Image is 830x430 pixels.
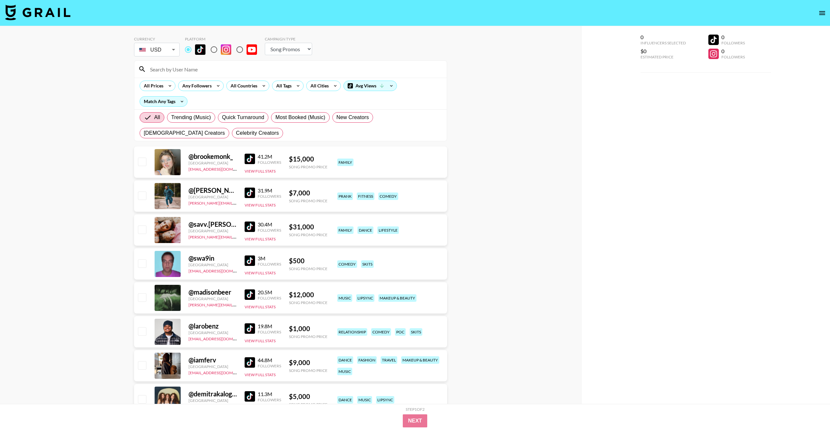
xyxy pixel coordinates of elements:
div: Any Followers [178,81,213,91]
div: Song Promo Price [289,402,327,407]
div: fitness [357,192,374,200]
button: View Full Stats [245,169,276,174]
div: USD [135,44,178,55]
div: skits [410,328,422,336]
div: comedy [337,260,357,268]
div: 0 [721,48,745,54]
div: Song Promo Price [289,232,327,237]
div: [GEOGRAPHIC_DATA] [189,228,237,233]
div: lipsync [356,294,374,302]
div: @ iamferv [189,356,237,364]
div: Followers [721,40,745,45]
div: @ savv.[PERSON_NAME] [189,220,237,228]
div: Followers [258,363,281,368]
div: 0 [721,34,745,40]
div: poc [395,328,406,336]
div: dance [337,396,353,404]
div: $ 5,000 [289,392,327,401]
div: [GEOGRAPHIC_DATA] [189,262,237,267]
div: 41.2M [258,153,281,160]
div: Song Promo Price [289,198,327,203]
div: makeup & beauty [378,294,416,302]
span: All [154,114,160,121]
a: [EMAIL_ADDRESS][DOMAIN_NAME] [189,335,254,341]
iframe: Drift Widget Chat Controller [797,397,822,422]
button: Next [403,414,427,427]
div: comedy [371,328,391,336]
div: Followers [258,194,281,199]
div: Followers [721,54,745,59]
div: Campaign Type [265,37,312,41]
div: Platform [185,37,262,41]
div: @ brookemonk_ [189,152,237,161]
div: dance [337,356,353,364]
img: YouTube [247,44,257,55]
img: TikTok [245,289,255,300]
img: TikTok [245,222,255,232]
div: Followers [258,228,281,233]
button: View Full Stats [245,338,276,343]
div: fashion [357,356,377,364]
button: View Full Stats [245,203,276,207]
div: @ demitrakalogeras [189,390,237,398]
img: TikTok [245,357,255,368]
div: $ 500 [289,257,327,265]
div: 11.3M [258,391,281,397]
a: [PERSON_NAME][EMAIL_ADDRESS][DOMAIN_NAME] [189,301,285,307]
div: travel [381,356,397,364]
div: skits [361,260,374,268]
div: Estimated Price [641,54,686,59]
img: TikTok [195,44,205,55]
div: 31.9M [258,187,281,194]
div: Followers [258,296,281,300]
div: lipsync [376,396,394,404]
div: family [337,226,354,234]
div: makeup & beauty [401,356,439,364]
div: $ 7,000 [289,189,327,197]
div: Song Promo Price [289,368,327,373]
img: Instagram [221,44,231,55]
div: Followers [258,397,281,402]
span: Celebrity Creators [236,129,279,137]
div: prank [337,192,353,200]
img: TikTok [245,391,255,402]
img: TikTok [245,154,255,164]
a: [EMAIL_ADDRESS][DOMAIN_NAME] [189,165,254,172]
div: @ larobenz [189,322,237,330]
div: music [357,396,372,404]
div: Avg Views [344,81,397,91]
div: 30.4M [258,221,281,228]
div: music [337,294,352,302]
span: [DEMOGRAPHIC_DATA] Creators [144,129,225,137]
span: Most Booked (Music) [275,114,325,121]
div: Followers [258,262,281,267]
div: music [337,368,352,375]
button: View Full Stats [245,372,276,377]
div: family [337,159,354,166]
a: [PERSON_NAME][EMAIL_ADDRESS][DOMAIN_NAME] [189,233,285,239]
div: [GEOGRAPHIC_DATA] [189,364,237,369]
div: [GEOGRAPHIC_DATA] [189,296,237,301]
div: $0 [641,48,686,54]
div: $ 12,000 [289,291,327,299]
img: Grail Talent [5,5,70,20]
button: View Full Stats [245,237,276,241]
a: [PERSON_NAME][EMAIL_ADDRESS][DOMAIN_NAME] [189,199,285,206]
div: All Cities [307,81,330,91]
button: open drawer [816,7,829,20]
div: [GEOGRAPHIC_DATA] [189,161,237,165]
div: Song Promo Price [289,164,327,169]
div: [GEOGRAPHIC_DATA] [189,330,237,335]
div: [GEOGRAPHIC_DATA] [189,194,237,199]
img: TikTok [245,188,255,198]
div: Followers [258,160,281,165]
div: comedy [378,192,398,200]
div: Currency [134,37,180,41]
div: Match Any Tags [140,97,187,106]
div: 3M [258,255,281,262]
div: Song Promo Price [289,300,327,305]
div: @ swa9in [189,254,237,262]
div: [GEOGRAPHIC_DATA] [189,398,237,403]
div: $ 31,000 [289,223,327,231]
div: 20.5M [258,289,281,296]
